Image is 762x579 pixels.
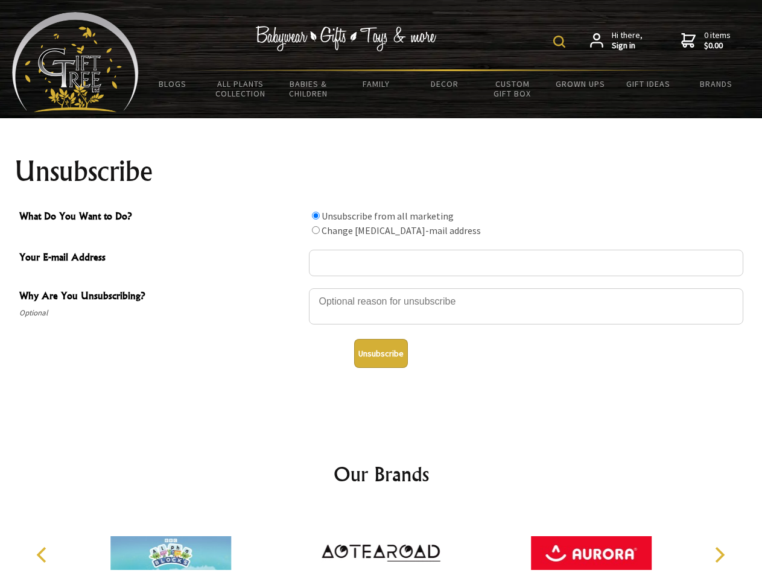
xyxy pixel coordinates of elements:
strong: Sign in [612,40,643,51]
span: Why Are You Unsubscribing? [19,288,303,306]
a: Hi there,Sign in [590,30,643,51]
a: Grown Ups [546,71,614,96]
h1: Unsubscribe [14,157,748,186]
span: Hi there, [612,30,643,51]
textarea: Why Are You Unsubscribing? [309,288,743,324]
a: Babies & Children [275,71,343,106]
button: Unsubscribe [354,339,408,368]
h2: Our Brands [24,460,738,489]
img: Babywear - Gifts - Toys & more [256,26,437,51]
strong: $0.00 [704,40,731,51]
a: BLOGS [139,71,207,96]
a: Family [343,71,411,96]
input: Your E-mail Address [309,250,743,276]
span: Optional [19,306,303,320]
label: Unsubscribe from all marketing [322,210,454,222]
button: Next [706,542,732,568]
input: What Do You Want to Do? [312,226,320,234]
img: product search [553,36,565,48]
a: Custom Gift Box [478,71,547,106]
span: What Do You Want to Do? [19,209,303,226]
a: All Plants Collection [207,71,275,106]
a: Brands [682,71,751,96]
span: 0 items [704,30,731,51]
a: Gift Ideas [614,71,682,96]
img: Babyware - Gifts - Toys and more... [12,12,139,112]
input: What Do You Want to Do? [312,212,320,220]
label: Change [MEDICAL_DATA]-mail address [322,224,481,236]
button: Previous [30,542,57,568]
span: Your E-mail Address [19,250,303,267]
a: 0 items$0.00 [681,30,731,51]
a: Decor [410,71,478,96]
